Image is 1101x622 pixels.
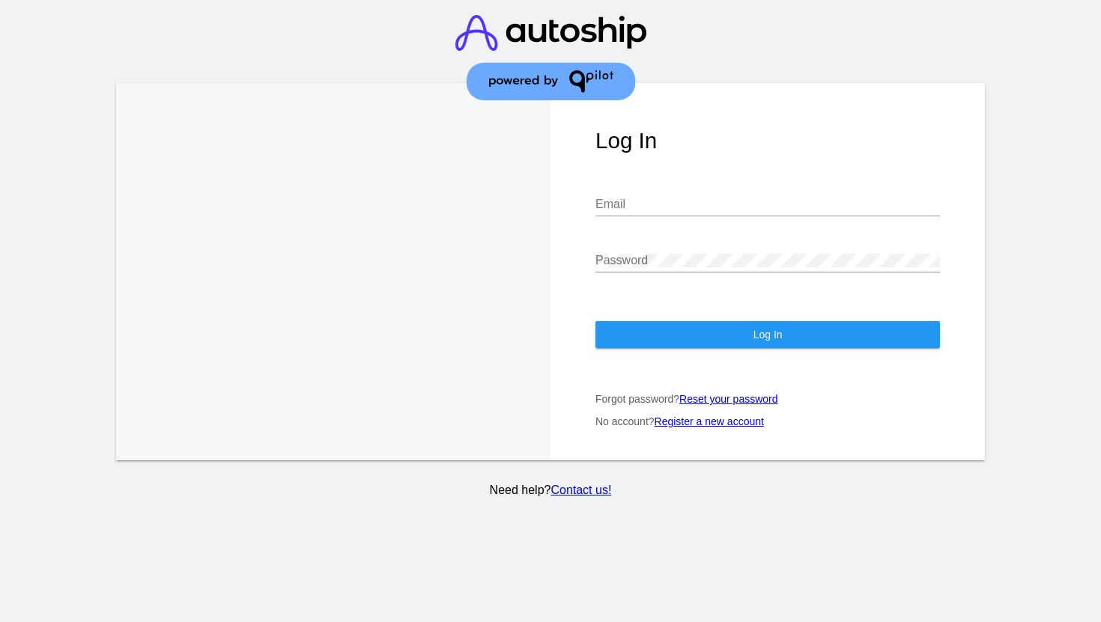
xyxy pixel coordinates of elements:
[595,321,940,348] button: Log In
[753,329,783,341] span: Log In
[655,415,764,427] a: Register a new account
[550,484,611,496] a: Contact us!
[595,128,940,153] h1: Log In
[595,198,940,211] input: Email
[113,484,988,497] p: Need help?
[595,415,940,427] p: No account?
[679,393,778,405] a: Reset your password
[595,393,940,405] p: Forgot password?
